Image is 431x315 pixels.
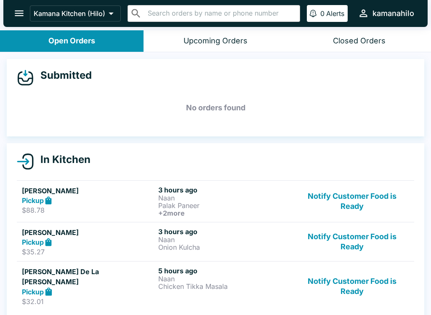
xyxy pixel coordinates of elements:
[22,238,44,246] strong: Pickup
[22,248,155,256] p: $35.27
[158,283,291,290] p: Chicken Tikka Masala
[295,227,409,256] button: Notify Customer Food is Ready
[158,209,291,217] h6: + 2 more
[17,261,414,311] a: [PERSON_NAME] De La [PERSON_NAME]Pickup$32.015 hours agoNaanChicken Tikka MasalaNotify Customer F...
[158,202,291,209] p: Palak Paneer
[17,180,414,222] a: [PERSON_NAME]Pickup$88.783 hours agoNaanPalak Paneer+2moreNotify Customer Food is Ready
[354,4,418,22] button: kamanahilo
[158,243,291,251] p: Onion Kulcha
[34,69,92,82] h4: Submitted
[320,9,325,18] p: 0
[158,227,291,236] h6: 3 hours ago
[34,153,90,166] h4: In Kitchen
[326,9,344,18] p: Alerts
[48,36,95,46] div: Open Orders
[34,9,105,18] p: Kamana Kitchen (Hilo)
[158,275,291,283] p: Naan
[295,267,409,306] button: Notify Customer Food is Ready
[22,206,155,214] p: $88.78
[158,186,291,194] h6: 3 hours ago
[184,36,247,46] div: Upcoming Orders
[22,267,155,287] h5: [PERSON_NAME] De La [PERSON_NAME]
[22,297,155,306] p: $32.01
[22,227,155,238] h5: [PERSON_NAME]
[30,5,121,21] button: Kamana Kitchen (Hilo)
[372,8,414,19] div: kamanahilo
[8,3,30,24] button: open drawer
[22,288,44,296] strong: Pickup
[22,196,44,205] strong: Pickup
[158,267,291,275] h6: 5 hours ago
[17,93,414,123] h5: No orders found
[158,236,291,243] p: Naan
[145,8,296,19] input: Search orders by name or phone number
[22,186,155,196] h5: [PERSON_NAME]
[295,186,409,217] button: Notify Customer Food is Ready
[17,222,414,262] a: [PERSON_NAME]Pickup$35.273 hours agoNaanOnion KulchaNotify Customer Food is Ready
[158,194,291,202] p: Naan
[333,36,386,46] div: Closed Orders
